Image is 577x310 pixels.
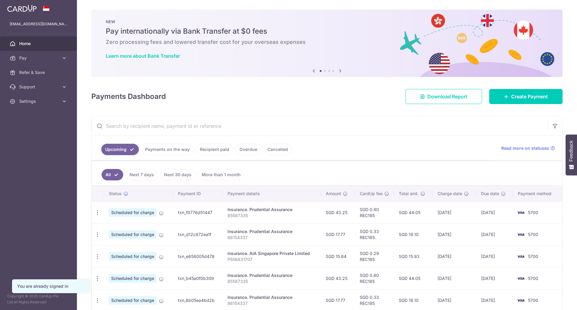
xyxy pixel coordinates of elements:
td: SGD 43.25 [321,201,355,223]
h4: Payments Dashboard [91,91,166,102]
a: Upcoming [101,144,139,155]
div: Insurance. Prudential Assurance [227,207,316,213]
td: [DATE] [433,223,477,245]
th: Payment ID [173,186,223,201]
span: Pay [19,55,59,61]
span: Settings [19,98,59,104]
span: 5700 [528,298,538,303]
td: SGD 0.33 REC185 [355,223,394,245]
p: NEW [106,19,548,24]
a: All [102,169,123,180]
div: Insurance. Prudential Assurance [227,272,316,278]
td: SGD 43.25 [321,267,355,289]
td: [DATE] [476,267,513,289]
span: Total amt. [399,191,419,197]
img: Bank Card [515,209,527,216]
span: Download Report [427,93,467,100]
img: Bank Card [515,231,527,238]
p: [EMAIL_ADDRESS][DOMAIN_NAME] [10,21,67,27]
a: Read more on statuses [501,145,555,151]
span: Create Payment [511,93,548,100]
div: Insurance. AIA Singapore Private Limited [227,250,316,256]
td: SGD 15.93 [394,245,432,267]
img: Bank Card [515,275,527,282]
p: 86154337 [227,300,316,306]
div: Insurance. Prudential Assurance [227,229,316,235]
span: Support [19,84,59,90]
td: txn_d12c872ea1f [173,223,223,245]
span: Scheduled for charge [109,252,157,261]
span: Read more on statuses [501,145,549,151]
div: Insurance. Prudential Assurance [227,294,316,300]
th: Payment details [223,186,321,201]
p: 85587335 [227,213,316,219]
p: 86154337 [227,235,316,241]
span: 5700 [528,232,538,237]
span: Charge date [438,191,462,197]
td: txn_f0776d51447 [173,201,223,223]
a: Cancelled [264,144,292,155]
p: P556831707 [227,256,316,262]
td: SGD 18.10 [394,223,432,245]
h5: Pay internationally via Bank Transfer at $0 fees [106,26,548,36]
span: Scheduled for charge [109,230,157,239]
a: Next 30 days [160,169,195,180]
span: Scheduled for charge [109,208,157,217]
a: Download Report [405,89,482,104]
span: Due date [481,191,499,197]
img: CardUp [7,5,37,12]
td: [DATE] [476,245,513,267]
span: Scheduled for charge [109,296,157,305]
td: SGD 0.80 REC185 [355,201,394,223]
span: Refer & Save [19,69,59,75]
a: Overdue [236,144,261,155]
a: Next 7 days [126,169,158,180]
span: CardUp fee [360,191,383,197]
td: [DATE] [476,201,513,223]
td: [DATE] [433,267,477,289]
a: Learn more about Bank Transfer [106,53,180,59]
td: [DATE] [476,223,513,245]
span: 5700 [528,254,538,259]
img: Bank transfer banner [91,10,563,77]
td: txn_e658005d478 [173,245,223,267]
th: Payment method [513,186,562,201]
td: SGD 44.05 [394,201,432,223]
button: Feedback - Show survey [566,134,577,175]
span: Amount [326,191,341,197]
a: Payments on the way [141,144,194,155]
span: Scheduled for charge [109,274,157,283]
span: Status [109,191,122,197]
td: SGD 17.77 [321,223,355,245]
img: Bank Card [515,297,527,304]
h6: Zero processing fees and lowered transfer cost for your overseas expenses [106,38,548,46]
a: Create Payment [489,89,563,104]
span: 5700 [528,210,538,215]
td: SGD 0.80 REC185 [355,267,394,289]
span: Feedback [569,140,574,161]
input: Search by recipient name, payment id or reference [92,116,548,136]
div: You are already signed in [17,283,84,289]
td: [DATE] [433,245,477,267]
p: 85587335 [227,278,316,284]
td: SGD 0.29 REC185 [355,245,394,267]
td: SGD 15.64 [321,245,355,267]
td: txn_b45a0f0b309 [173,267,223,289]
td: [DATE] [433,201,477,223]
span: Home [19,41,59,47]
img: Bank Card [515,253,527,260]
td: SGD 44.05 [394,267,432,289]
a: Recipient paid [196,144,233,155]
span: 5700 [528,276,538,281]
a: More than 1 month [198,169,245,180]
